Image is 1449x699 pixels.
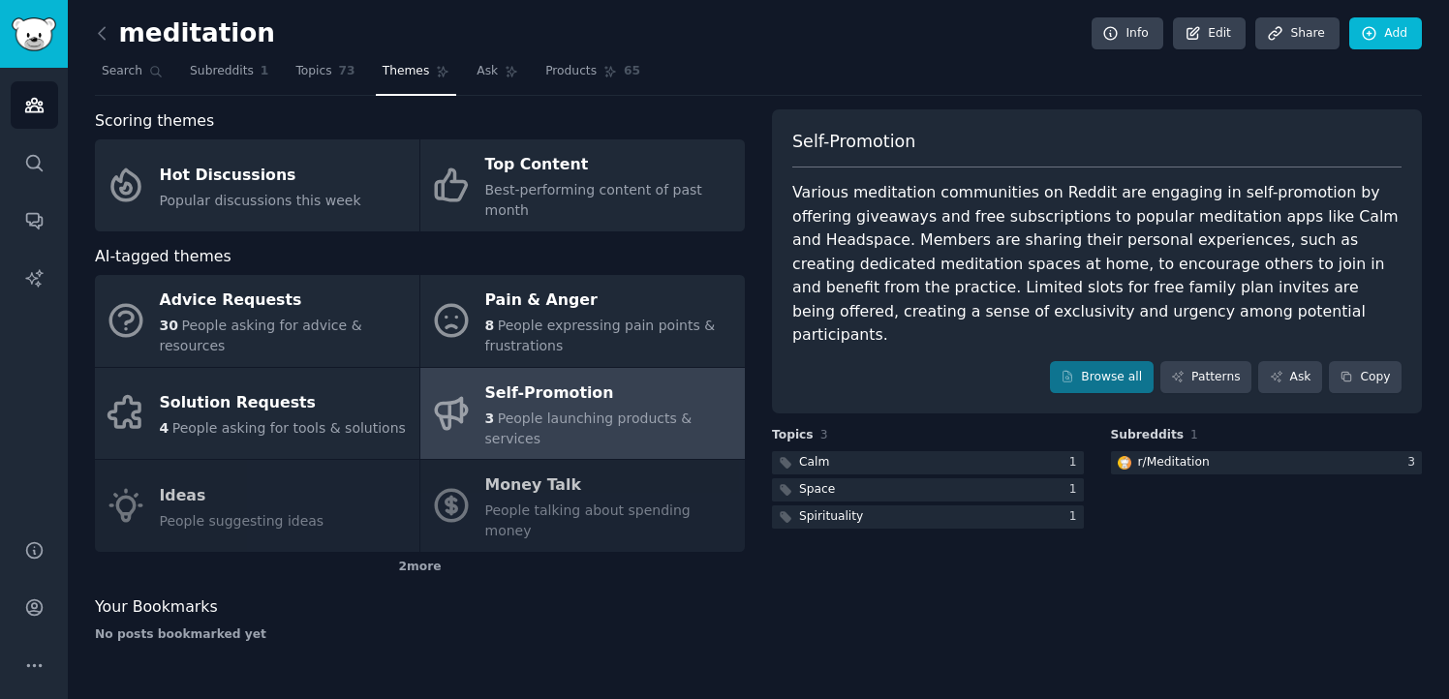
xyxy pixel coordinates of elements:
a: Patterns [1160,361,1251,394]
a: Products65 [539,56,647,96]
a: Self-Promotion3People launching products & services [420,368,745,460]
a: Solution Requests4People asking for tools & solutions [95,368,419,460]
span: Best-performing content of past month [485,182,702,218]
div: Advice Requests [160,286,410,317]
span: Search [102,63,142,80]
a: Spirituality1 [772,505,1084,530]
span: People asking for tools & solutions [172,420,406,436]
a: Subreddits1 [183,56,275,96]
div: Self-Promotion [485,378,735,409]
span: 1 [261,63,269,80]
a: Advice Requests30People asking for advice & resources [95,275,419,367]
div: Top Content [485,150,735,181]
a: Meditationr/Meditation3 [1111,451,1423,475]
div: Various meditation communities on Reddit are engaging in self-promotion by offering giveaways and... [792,181,1402,348]
div: No posts bookmarked yet [95,626,745,644]
a: Top ContentBest-performing content of past month [420,139,745,231]
button: Copy [1329,361,1402,394]
span: Self-Promotion [792,130,915,154]
div: Hot Discussions [160,160,361,191]
div: Space [799,481,835,499]
span: People expressing pain points & frustrations [485,318,716,353]
div: 2 more [95,552,745,583]
a: Search [95,56,170,96]
div: Pain & Anger [485,286,735,317]
span: Your Bookmarks [95,595,218,620]
a: Pain & Anger8People expressing pain points & frustrations [420,275,745,367]
span: Ask [477,63,498,80]
span: 3 [820,428,828,441]
div: Calm [799,454,829,471]
span: 30 [160,318,178,333]
span: Topics [295,63,331,80]
a: Space1 [772,478,1084,502]
span: 8 [485,318,495,333]
a: Themes [376,56,457,96]
div: r/ Meditation [1138,454,1210,471]
span: People asking for advice & resources [160,318,362,353]
div: 3 [1407,454,1422,471]
span: Themes [383,63,430,80]
a: Calm1 [772,451,1084,475]
img: Meditation [1118,456,1131,470]
div: Solution Requests [160,388,406,419]
div: 1 [1069,481,1084,499]
span: Products [545,63,597,80]
span: Topics [772,427,814,444]
span: 4 [160,420,170,436]
span: Subreddits [1111,427,1185,444]
span: Scoring themes [95,109,214,134]
span: People launching products & services [485,410,693,446]
div: 1 [1069,454,1084,471]
a: Edit [1173,17,1246,50]
a: Topics73 [289,56,361,96]
a: Ask [1258,361,1322,394]
h2: meditation [95,18,275,49]
span: Subreddits [190,63,254,80]
span: Popular discussions this week [160,193,361,208]
a: Share [1255,17,1339,50]
a: Ask [470,56,525,96]
div: Spirituality [799,508,863,526]
span: 1 [1190,428,1198,441]
span: 73 [339,63,355,80]
div: 1 [1069,508,1084,526]
span: 3 [485,410,495,426]
a: Info [1092,17,1163,50]
a: Add [1349,17,1422,50]
a: Hot DiscussionsPopular discussions this week [95,139,419,231]
span: AI-tagged themes [95,245,231,269]
span: 65 [624,63,640,80]
img: GummySearch logo [12,17,56,51]
a: Browse all [1050,361,1154,394]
